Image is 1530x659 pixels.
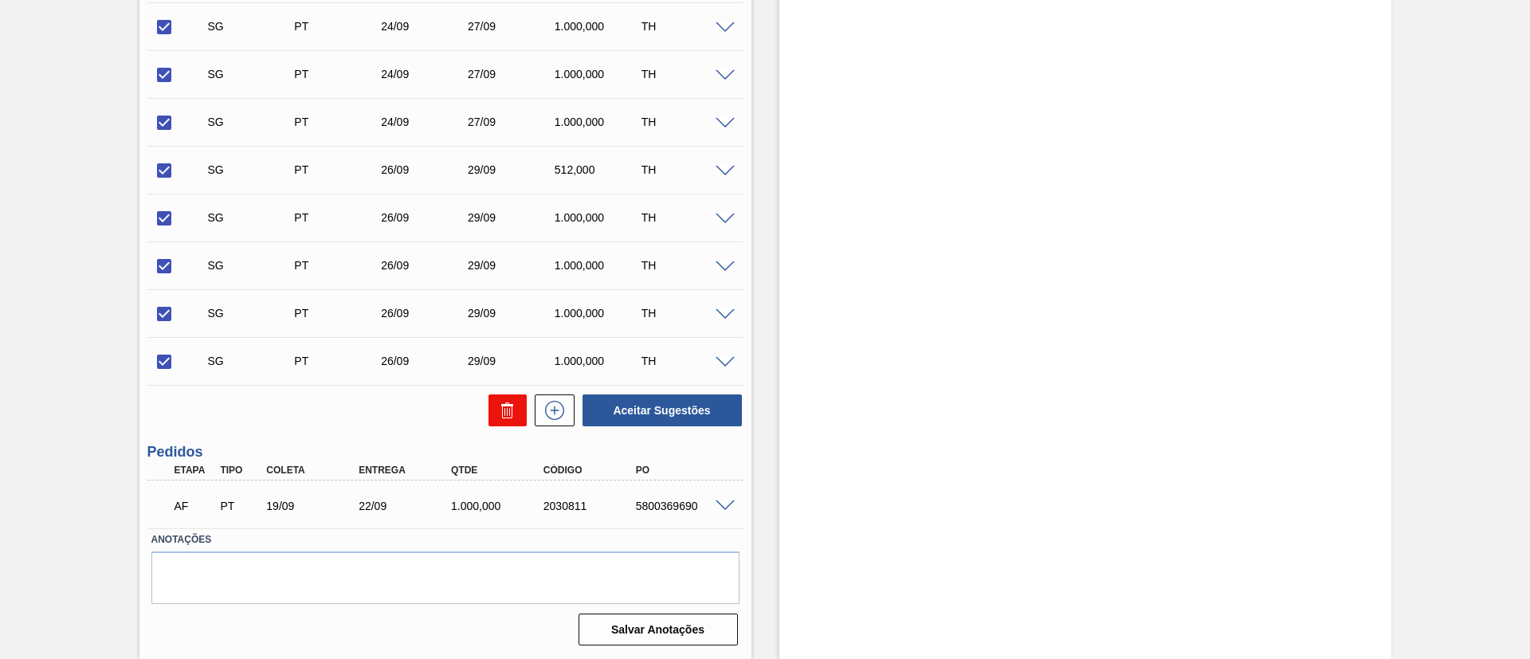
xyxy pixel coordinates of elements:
[464,307,560,320] div: 29/09/2025
[377,20,473,33] div: 24/09/2025
[551,116,647,128] div: 1.000,000
[527,394,575,426] div: Nova sugestão
[377,163,473,176] div: 26/09/2025
[464,211,560,224] div: 29/09/2025
[151,528,739,551] label: Anotações
[147,444,743,461] h3: Pedidos
[464,20,560,33] div: 27/09/2025
[464,259,560,272] div: 29/09/2025
[551,259,647,272] div: 1.000,000
[204,355,300,367] div: Sugestão Criada
[551,68,647,80] div: 1.000,000
[637,211,734,224] div: TH
[464,68,560,80] div: 27/09/2025
[171,488,218,524] div: Aguardando Faturamento
[204,307,300,320] div: Sugestão Criada
[551,163,647,176] div: 512,000
[171,465,218,476] div: Etapa
[583,394,742,426] button: Aceitar Sugestões
[290,116,386,128] div: Pedido de Transferência
[464,116,560,128] div: 27/09/2025
[204,20,300,33] div: Sugestão Criada
[464,163,560,176] div: 29/09/2025
[262,500,366,512] div: 19/09/2025
[204,211,300,224] div: Sugestão Criada
[204,163,300,176] div: Sugestão Criada
[632,465,736,476] div: PO
[637,68,734,80] div: TH
[447,500,551,512] div: 1.000,000
[637,259,734,272] div: TH
[290,211,386,224] div: Pedido de Transferência
[551,307,647,320] div: 1.000,000
[377,211,473,224] div: 26/09/2025
[464,355,560,367] div: 29/09/2025
[637,116,734,128] div: TH
[290,259,386,272] div: Pedido de Transferência
[632,500,736,512] div: 5800369690
[579,614,738,645] button: Salvar Anotações
[377,355,473,367] div: 26/09/2025
[377,307,473,320] div: 26/09/2025
[637,355,734,367] div: TH
[377,68,473,80] div: 24/09/2025
[637,20,734,33] div: TH
[551,355,647,367] div: 1.000,000
[204,259,300,272] div: Sugestão Criada
[175,500,214,512] p: AF
[290,20,386,33] div: Pedido de Transferência
[355,465,458,476] div: Entrega
[377,259,473,272] div: 26/09/2025
[575,393,743,428] div: Aceitar Sugestões
[637,163,734,176] div: TH
[447,465,551,476] div: Qtde
[637,307,734,320] div: TH
[290,355,386,367] div: Pedido de Transferência
[204,68,300,80] div: Sugestão Criada
[551,20,647,33] div: 1.000,000
[539,465,643,476] div: Código
[290,307,386,320] div: Pedido de Transferência
[290,68,386,80] div: Pedido de Transferência
[551,211,647,224] div: 1.000,000
[216,500,264,512] div: Pedido de Transferência
[262,465,366,476] div: Coleta
[290,163,386,176] div: Pedido de Transferência
[377,116,473,128] div: 24/09/2025
[204,116,300,128] div: Sugestão Criada
[216,465,264,476] div: Tipo
[539,500,643,512] div: 2030811
[355,500,458,512] div: 22/09/2025
[481,394,527,426] div: Excluir Sugestões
